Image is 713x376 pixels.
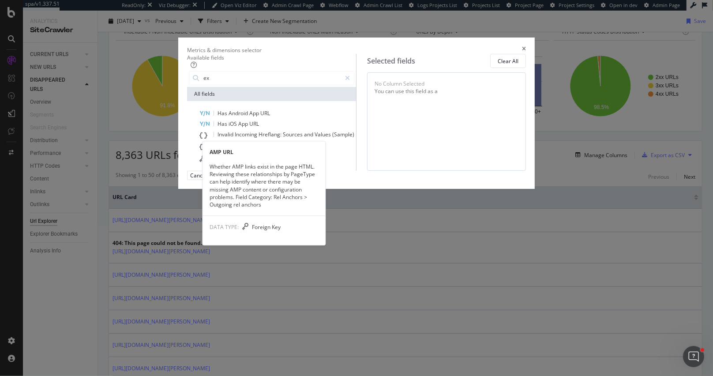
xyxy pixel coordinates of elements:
[259,131,283,138] span: Hreflang:
[190,172,207,179] div: Cancel
[683,346,704,367] iframe: Intercom live chat
[187,87,356,101] div: All fields
[375,80,424,87] div: No Column Selected
[187,46,262,54] div: Metrics & dimensions selector
[218,131,235,138] span: Invalid
[332,131,354,138] span: (Sample)
[218,120,229,128] span: Has
[498,57,518,65] div: Clear All
[203,148,326,156] div: AMP URL
[304,131,315,138] span: and
[218,109,229,117] span: Has
[187,171,210,180] button: Cancel
[375,87,518,95] div: You can use this field as a
[229,109,249,117] span: Android
[210,223,239,231] span: DATA TYPE:
[252,223,281,231] span: Foreign Key
[229,120,238,128] span: iOS
[260,109,270,117] span: URL
[178,38,535,189] div: modal
[203,163,326,209] div: Whether AMP links exist in the page HTML. Reviewing these relationships by PageType can help iden...
[238,120,249,128] span: App
[522,46,526,54] div: times
[249,109,260,117] span: App
[315,131,332,138] span: Values
[367,56,415,66] div: Selected fields
[249,120,259,128] span: URL
[187,54,356,61] div: Available fields
[203,71,341,85] input: Search by field name
[490,54,526,68] button: Clear All
[235,131,259,138] span: Incoming
[283,131,304,138] span: Sources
